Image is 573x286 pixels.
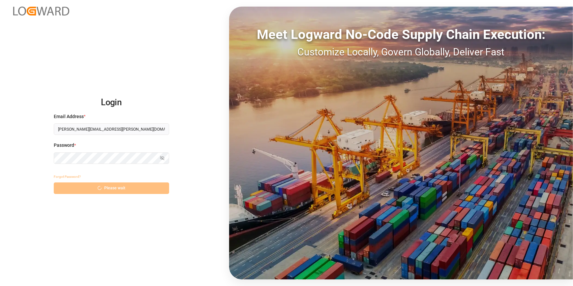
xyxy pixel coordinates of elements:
[13,7,69,16] img: Logward_new_orange.png
[54,123,169,135] input: Enter your email
[229,45,573,59] div: Customize Locally, Govern Globally, Deliver Fast
[229,25,573,45] div: Meet Logward No-Code Supply Chain Execution:
[54,92,169,113] h2: Login
[54,142,74,149] span: Password
[54,113,84,120] span: Email Address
